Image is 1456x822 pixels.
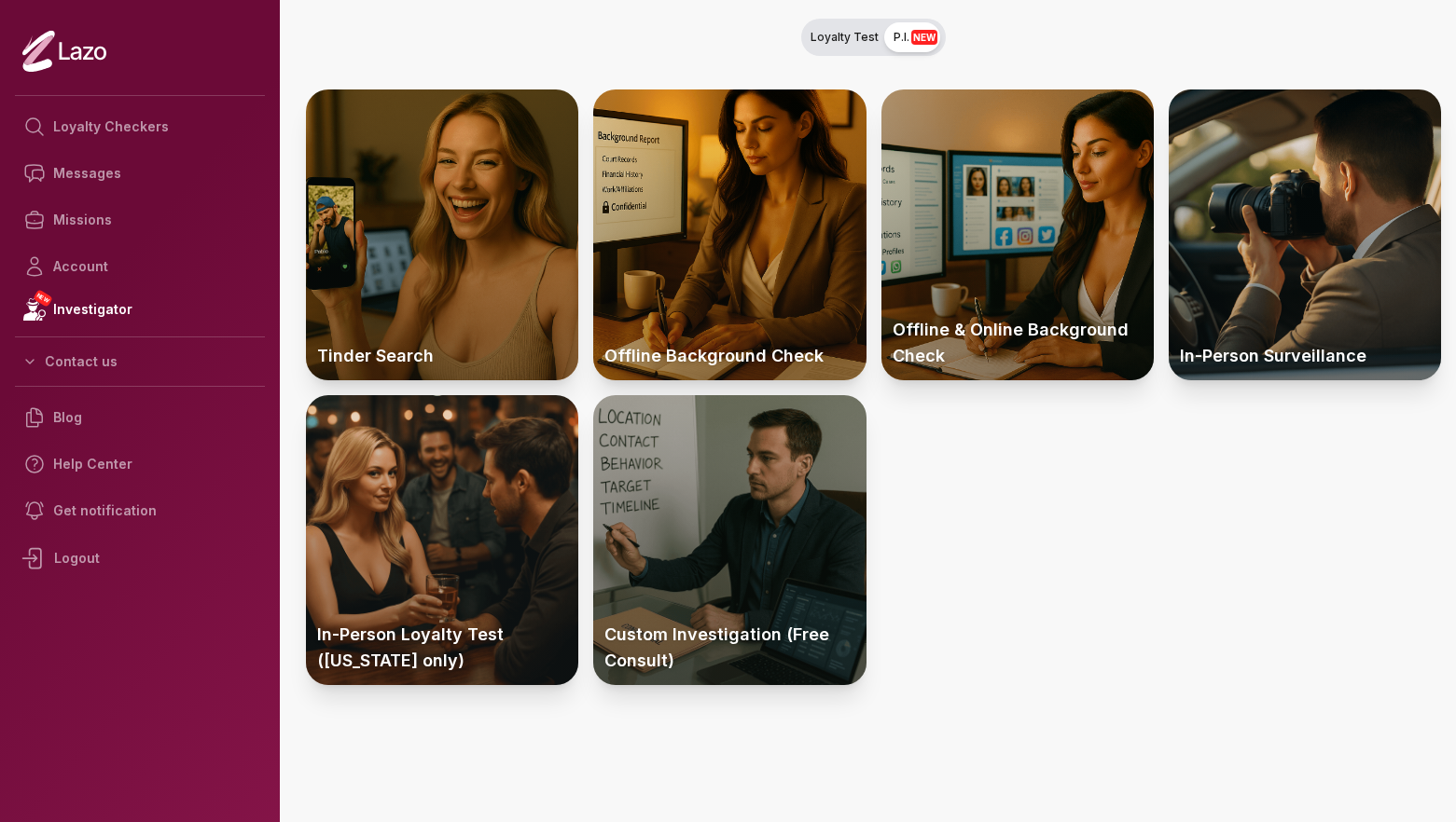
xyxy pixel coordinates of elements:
[1169,332,1441,380] p: In-Person Surveillance
[811,30,879,45] span: Loyalty Test
[15,150,265,197] a: Messages
[306,610,578,685] p: In-Person Loyalty Test ([US_STATE] only)
[15,441,265,487] a: Help Center
[15,487,265,534] a: Get notification
[911,30,937,45] span: NEW
[15,534,265,582] div: Logout
[593,610,866,685] p: Custom Investigation (Free Consult)
[15,290,265,329] a: NEWInvestigator
[15,345,265,378] button: Contact us
[15,394,265,441] a: Blog
[33,289,53,308] span: NEW
[15,103,265,150] a: Loyalty Checkers
[894,30,937,45] span: P.I.
[306,332,578,380] p: Tinder Search
[15,243,265,290] a: Account
[881,306,1154,380] p: Offline & Online Background Check
[15,197,265,243] a: Missions
[593,332,866,380] p: Offline Background Check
